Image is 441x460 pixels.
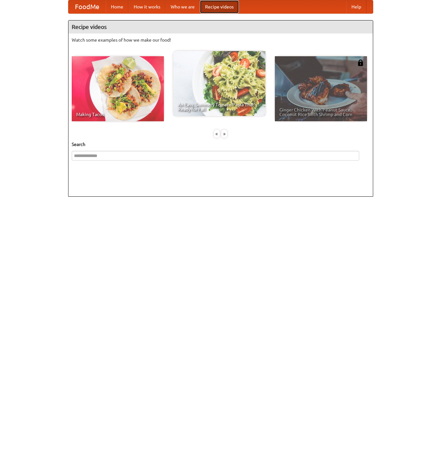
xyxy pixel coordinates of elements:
a: FoodMe [68,0,106,13]
a: Home [106,0,129,13]
div: » [221,130,227,138]
p: Watch some examples of how we make our food! [72,37,370,43]
a: Who we are [165,0,200,13]
a: How it works [129,0,165,13]
a: Making Tacos [72,56,164,121]
h4: Recipe videos [68,20,373,33]
a: Help [346,0,366,13]
img: 483408.png [357,59,364,66]
span: Making Tacos [76,112,159,117]
div: « [214,130,220,138]
span: An Easy, Summery Tomato Pasta That's Ready for Fall [178,102,261,112]
h5: Search [72,141,370,148]
a: Recipe videos [200,0,239,13]
a: An Easy, Summery Tomato Pasta That's Ready for Fall [173,51,265,116]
